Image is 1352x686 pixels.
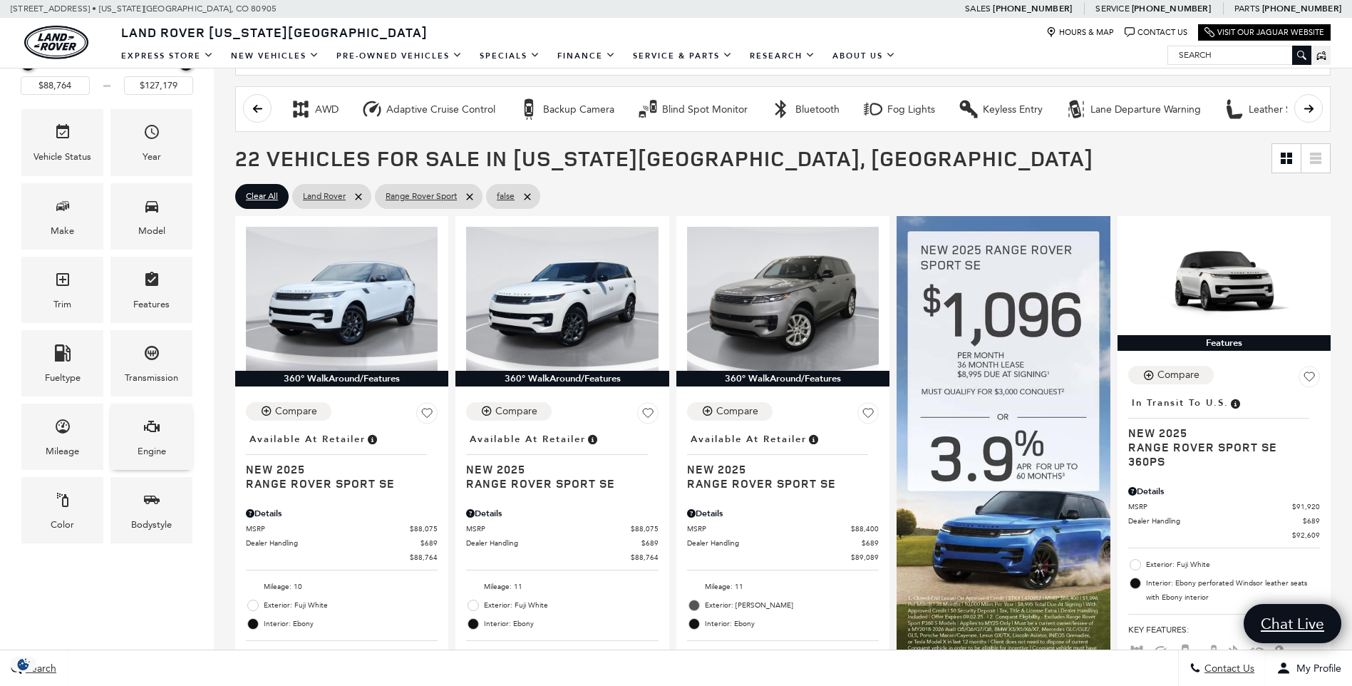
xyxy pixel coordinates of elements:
[466,648,658,664] span: Key Features :
[1225,646,1242,656] span: Bluetooth
[637,98,659,120] div: Blind Spot Monitor
[862,98,884,120] div: Fog Lights
[7,657,40,672] section: Click to Open Cookie Consent Modal
[54,267,71,297] span: Trim
[455,371,669,386] div: 360° WalkAround/Features
[1090,103,1201,116] div: Lane Departure Warning
[855,94,943,124] button: Fog LightsFog Lights
[54,414,71,444] span: Mileage
[138,444,166,459] div: Engine
[687,578,879,596] li: Mileage: 11
[705,598,879,613] span: Exterior: [PERSON_NAME]
[21,477,103,543] div: ColorColor
[687,429,879,491] a: Available at RetailerNew 2025Range Rover Sport SE
[1128,366,1214,384] button: Compare Vehicle
[1132,3,1211,14] a: [PHONE_NUMBER]
[125,370,178,386] div: Transmission
[243,94,272,123] button: scroll left
[21,51,193,95] div: Price
[1065,98,1087,120] div: Lane Departure Warning
[246,523,410,534] span: MSRP
[1128,485,1320,498] div: Pricing Details - Range Rover Sport SE 360PS
[410,523,438,534] span: $88,075
[687,402,773,421] button: Compare Vehicle
[121,24,428,41] span: Land Rover [US_STATE][GEOGRAPHIC_DATA]
[687,538,879,548] a: Dealer Handling $689
[631,523,659,534] span: $88,075
[770,98,792,120] div: Bluetooth
[235,143,1093,173] span: 22 Vehicles for Sale in [US_STATE][GEOGRAPHIC_DATA], [GEOGRAPHIC_DATA]
[1128,501,1292,512] span: MSRP
[1128,393,1320,469] a: In Transit to U.S.New 2025Range Rover Sport SE 360PS
[662,103,748,116] div: Blind Spot Monitor
[24,26,88,59] a: land-rover
[687,476,868,491] span: Range Rover Sport SE
[687,462,868,476] span: New 2025
[143,414,160,444] span: Engine
[965,4,991,14] span: Sales
[1294,94,1323,123] button: scroll right
[1146,558,1320,572] span: Exterior: Fuji White
[857,402,879,429] button: Save Vehicle
[807,431,820,447] span: Vehicle is in stock and ready for immediate delivery. Due to demand, availability is subject to c...
[124,76,193,95] input: Maximum
[249,431,366,447] span: Available at Retailer
[687,227,879,371] img: 2025 LAND ROVER Range Rover Sport SE
[416,402,438,429] button: Save Vehicle
[354,94,503,124] button: Adaptive Cruise ControlAdaptive Cruise Control
[21,183,103,250] div: MakeMake
[113,24,436,41] a: Land Rover [US_STATE][GEOGRAPHIC_DATA]
[21,330,103,396] div: FueltypeFueltype
[54,341,71,370] span: Fueltype
[1125,27,1187,38] a: Contact Us
[45,370,81,386] div: Fueltype
[691,431,807,447] span: Available at Retailer
[54,120,71,149] span: Vehicle
[687,648,879,664] span: Key Features :
[466,227,658,371] img: 2025 LAND ROVER Range Rover Sport SE
[1266,650,1352,686] button: Open user profile menu
[637,402,659,429] button: Save Vehicle
[21,257,103,323] div: TrimTrim
[282,94,346,124] button: AWDAWD
[420,538,438,548] span: $689
[983,103,1043,116] div: Keyless Entry
[113,43,904,68] nav: Main Navigation
[1128,622,1320,638] span: Key Features :
[366,431,378,447] span: Vehicle is in stock and ready for immediate delivery. Due to demand, availability is subject to c...
[110,404,192,470] div: EngineEngine
[246,648,438,664] span: Key Features :
[510,94,622,124] button: Backup CameraBackup Camera
[1234,4,1260,14] span: Parts
[466,523,658,534] a: MSRP $88,075
[471,43,549,68] a: Specials
[1229,395,1242,411] span: Vehicle has shipped from factory of origin. Estimated time of delivery to Retailer is on average ...
[113,43,222,68] a: EXPRESS STORE
[1201,646,1218,656] span: Blind Spot Monitor
[110,477,192,543] div: BodystyleBodystyle
[386,103,495,116] div: Adaptive Cruise Control
[1128,646,1145,656] span: AWD
[716,405,758,418] div: Compare
[246,507,438,520] div: Pricing Details - Range Rover Sport SE
[1224,98,1245,120] div: Leather Seats
[131,517,172,533] div: Bodystyle
[795,103,840,116] div: Bluetooth
[687,538,862,548] span: Dealer Handling
[687,507,879,520] div: Pricing Details - Range Rover Sport SE
[641,538,659,548] span: $689
[51,517,74,533] div: Color
[246,188,278,205] span: Clear All
[470,431,586,447] span: Available at Retailer
[1152,646,1170,656] span: Adaptive Cruise Control
[246,578,438,596] li: Mileage: 10
[138,223,165,239] div: Model
[246,402,331,421] button: Compare Vehicle
[466,538,658,548] a: Dealer Handling $689
[1244,604,1341,643] a: Chat Live
[518,98,540,120] div: Backup Camera
[1262,3,1341,14] a: [PHONE_NUMBER]
[143,488,160,517] span: Bodystyle
[7,657,40,672] img: Opt-Out Icon
[110,257,192,323] div: FeaturesFeatures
